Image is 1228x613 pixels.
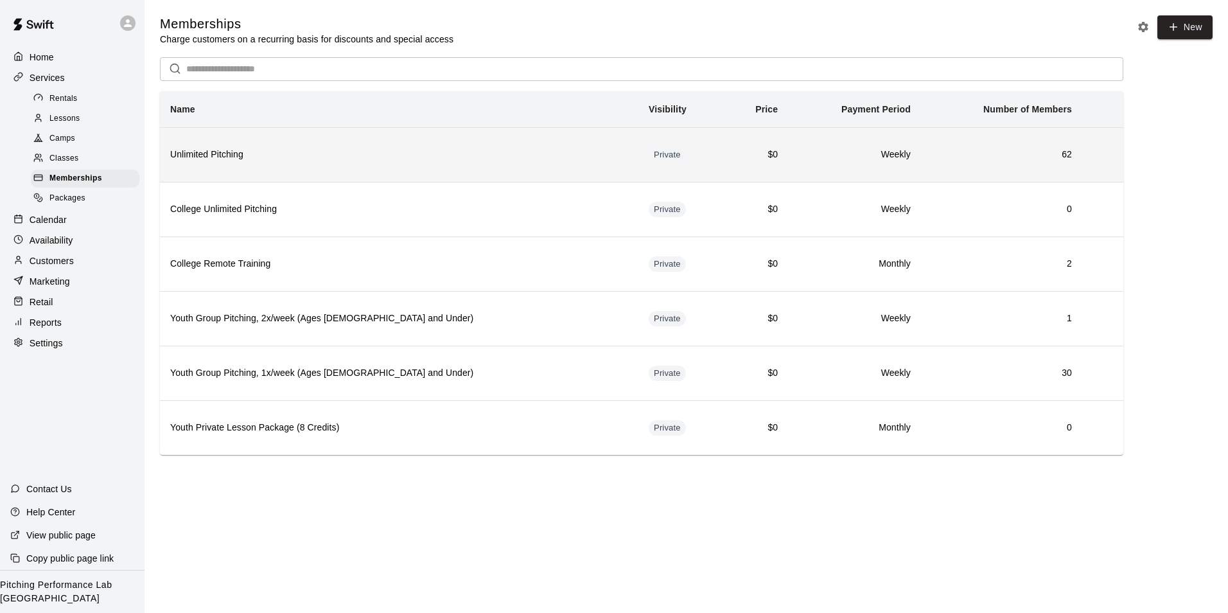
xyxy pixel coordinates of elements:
[30,71,65,84] p: Services
[160,91,1123,455] table: simple table
[649,256,686,272] div: This membership is hidden from the memberships page
[30,275,70,288] p: Marketing
[30,316,62,329] p: Reports
[160,15,453,33] h5: Memberships
[31,89,145,109] a: Rentals
[30,234,73,247] p: Availability
[31,149,145,169] a: Classes
[841,104,911,114] b: Payment Period
[49,132,75,145] span: Camps
[10,313,134,332] a: Reports
[170,312,628,326] h6: Youth Group Pitching, 2x/week (Ages [DEMOGRAPHIC_DATA] and Under)
[798,366,911,380] h6: Weekly
[798,148,911,162] h6: Weekly
[31,150,139,168] div: Classes
[30,337,63,350] p: Settings
[649,104,687,114] b: Visibility
[170,202,628,217] h6: College Unlimited Pitching
[170,148,628,162] h6: Unlimited Pitching
[10,292,134,312] a: Retail
[1134,17,1153,37] button: Memberships settings
[798,202,911,217] h6: Weekly
[931,312,1072,326] h6: 1
[649,147,686,163] div: This membership is hidden from the memberships page
[649,204,686,216] span: Private
[649,422,686,434] span: Private
[735,148,778,162] h6: $0
[26,529,96,542] p: View public page
[26,483,72,495] p: Contact Us
[798,257,911,271] h6: Monthly
[649,368,686,380] span: Private
[649,420,686,436] div: This membership is hidden from the memberships page
[31,90,139,108] div: Rentals
[10,333,134,353] a: Settings
[26,506,75,519] p: Help Center
[735,312,778,326] h6: $0
[30,51,54,64] p: Home
[735,202,778,217] h6: $0
[49,152,78,165] span: Classes
[649,313,686,325] span: Private
[735,257,778,271] h6: $0
[30,254,74,267] p: Customers
[931,202,1072,217] h6: 0
[931,421,1072,435] h6: 0
[755,104,778,114] b: Price
[10,231,134,250] a: Availability
[649,202,686,217] div: This membership is hidden from the memberships page
[31,189,145,209] a: Packages
[170,104,195,114] b: Name
[170,257,628,271] h6: College Remote Training
[649,258,686,271] span: Private
[798,312,911,326] h6: Weekly
[160,33,453,46] p: Charge customers on a recurring basis for discounts and special access
[10,210,134,229] a: Calendar
[31,129,145,149] a: Camps
[649,311,686,326] div: This membership is hidden from the memberships page
[30,213,67,226] p: Calendar
[170,421,628,435] h6: Youth Private Lesson Package (8 Credits)
[735,366,778,380] h6: $0
[49,172,102,185] span: Memberships
[31,190,139,208] div: Packages
[798,421,911,435] h6: Monthly
[49,93,78,105] span: Rentals
[649,149,686,161] span: Private
[10,272,134,291] a: Marketing
[31,109,145,129] a: Lessons
[10,68,134,87] a: Services
[31,169,145,189] a: Memberships
[1157,15,1213,39] a: New
[931,366,1072,380] h6: 30
[49,192,85,205] span: Packages
[10,48,134,67] a: Home
[931,257,1072,271] h6: 2
[26,552,114,565] p: Copy public page link
[49,112,80,125] span: Lessons
[31,170,139,188] div: Memberships
[30,296,53,308] p: Retail
[983,104,1072,114] b: Number of Members
[10,251,134,271] a: Customers
[31,110,139,128] div: Lessons
[735,421,778,435] h6: $0
[31,130,139,148] div: Camps
[649,366,686,381] div: This membership is hidden from the memberships page
[170,366,628,380] h6: Youth Group Pitching, 1x/week (Ages [DEMOGRAPHIC_DATA] and Under)
[931,148,1072,162] h6: 62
